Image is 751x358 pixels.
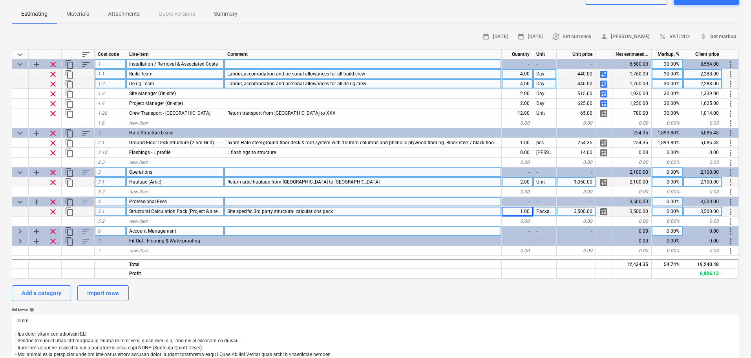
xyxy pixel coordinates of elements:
[683,50,722,59] div: Client price
[15,197,25,207] span: Collapse category
[533,69,557,79] div: Day
[652,197,683,207] div: 0.00%
[683,246,722,256] div: 0.00
[65,109,74,118] span: Duplicate row
[557,118,596,128] div: 0.00
[129,228,176,234] span: Account Management
[683,138,722,148] div: 5,086.48
[502,138,533,148] div: 1.00
[533,138,557,148] div: pcs
[652,167,683,177] div: 0.00%
[557,79,596,89] div: 440.00
[599,70,608,79] span: Manage detailed breakdown for the row
[12,285,71,301] button: Add a category
[557,108,596,118] div: 65.00
[612,99,652,108] div: 1,250.00
[599,99,608,108] span: Manage detailed breakdown for the row
[48,70,58,79] span: Remove row
[557,89,596,99] div: 515.00
[726,79,735,89] span: More actions
[48,178,58,187] span: Remove row
[557,226,596,236] div: -
[87,288,119,298] div: Import rows
[652,128,683,138] div: 1,899.80%
[726,148,735,158] span: More actions
[65,207,74,217] span: Duplicate row
[557,148,596,158] div: 14.00
[227,140,512,145] span: 5x5m Halo steel ground floor deck & roof system with 100mm columns and phenolic plywood flooring....
[552,32,591,41] span: Set currency
[129,209,236,214] span: Structural Calculation Pack (Project & site specific)
[726,246,735,256] span: More actions
[81,60,91,69] span: Sort rows within category
[224,50,502,59] div: Comment
[502,236,533,246] div: -
[612,148,652,158] div: 0.00
[479,31,511,43] button: [DATE]
[502,69,533,79] div: 4.00
[683,158,722,167] div: 0.00
[32,168,41,177] span: Add sub category to row
[32,197,41,207] span: Add sub category to row
[32,227,41,236] span: Add sub category to row
[612,59,652,69] div: 6,580.00
[683,197,722,207] div: 3,500.00
[726,187,735,197] span: More actions
[726,89,735,99] span: More actions
[129,81,154,86] span: De-rig Team
[726,237,735,246] span: More actions
[726,178,735,187] span: More actions
[712,320,751,358] iframe: Chat Widget
[557,128,596,138] div: -
[65,60,74,69] span: Duplicate category
[129,71,153,77] span: Build Team
[65,168,74,177] span: Duplicate category
[98,71,104,77] span: 1.1
[48,60,58,69] span: Remove row
[129,150,170,155] span: Flashings - L profile
[65,178,74,187] span: Duplicate row
[48,99,58,108] span: Remove row
[557,167,596,177] div: -
[98,199,100,204] span: 5
[98,81,104,86] span: 1.2
[48,227,58,236] span: Remove row
[612,158,652,167] div: 0.00
[652,177,683,187] div: 0.00%
[652,217,683,226] div: 0.00%
[599,79,608,89] span: Manage detailed breakdown for the row
[15,227,25,236] span: Expand category
[557,99,596,108] div: 625.00
[612,187,652,197] div: 0.00
[726,197,735,207] span: More actions
[612,128,652,138] div: 254.35
[98,61,100,67] span: 1
[227,150,276,155] span: L flashings to structure
[533,59,557,69] div: -
[98,130,100,136] span: 2
[129,110,210,116] span: Crew Transport - UK
[129,120,148,126] span: new item
[726,99,735,108] span: More actions
[552,33,559,40] span: currency_exchange
[129,160,148,165] span: new item
[502,59,533,69] div: -
[683,99,722,108] div: 1,625.00
[517,33,524,40] span: calendar_month
[533,236,557,246] div: -
[726,70,735,79] span: More actions
[502,108,533,118] div: 12.00
[129,169,152,175] span: Operations
[652,207,683,217] div: 0.00%
[502,128,533,138] div: -
[502,217,533,226] div: 0.00
[533,226,557,236] div: -
[726,129,735,138] span: More actions
[227,179,380,185] span: Return artic haulage from Shrewsbury to Covent Garden
[726,119,735,128] span: More actions
[557,207,596,217] div: 3,500.00
[652,226,683,236] div: 0.00%
[726,217,735,226] span: More actions
[683,236,722,246] div: 0.00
